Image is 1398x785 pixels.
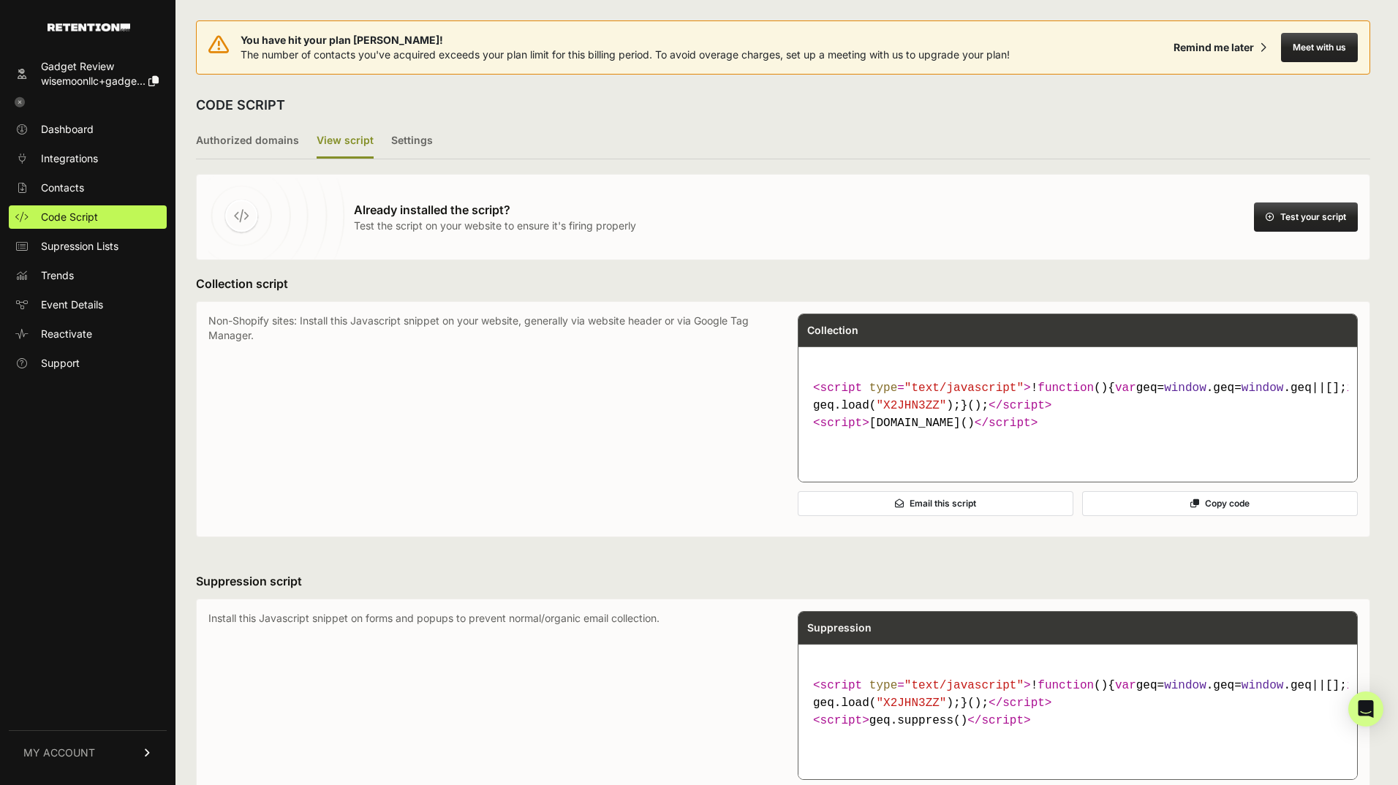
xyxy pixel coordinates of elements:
[41,75,146,87] span: wisemoonllc+gadge...
[354,219,636,233] p: Test the script on your website to ensure it's firing properly
[798,612,1357,644] div: Suppression
[9,293,167,316] a: Event Details
[354,201,636,219] h3: Already installed the script?
[989,697,1051,710] span: </ >
[989,399,1051,412] span: </ >
[41,239,118,254] span: Supression Lists
[196,572,1370,590] h3: Suppression script
[9,147,167,170] a: Integrations
[1168,34,1272,61] button: Remind me later
[9,118,167,141] a: Dashboard
[967,714,1030,727] span: </ >
[869,679,897,692] span: type
[41,122,94,137] span: Dashboard
[1254,202,1358,232] button: Test your script
[1164,382,1206,395] span: window
[904,382,1024,395] span: "text/javascript"
[41,181,84,195] span: Contacts
[1348,691,1383,727] div: Open Intercom Messenger
[1038,382,1108,395] span: ( )
[869,382,897,395] span: type
[391,124,433,159] label: Settings
[1115,382,1136,395] span: var
[876,399,946,412] span: "X2JHN3ZZ"
[41,268,74,283] span: Trends
[317,124,374,159] label: View script
[813,417,869,430] span: < >
[820,714,863,727] span: script
[41,59,159,74] div: Gadget Review
[41,210,98,224] span: Code Script
[41,356,80,371] span: Support
[9,176,167,200] a: Contacts
[23,746,95,760] span: MY ACCOUNT
[975,417,1038,430] span: </ >
[48,23,130,31] img: Retention.com
[9,730,167,775] a: MY ACCOUNT
[1002,697,1045,710] span: script
[1281,33,1358,62] button: Meet with us
[1082,491,1358,516] button: Copy code
[904,679,1024,692] span: "text/javascript"
[1347,382,1361,395] span: if
[989,417,1031,430] span: script
[981,714,1024,727] span: script
[798,491,1073,516] button: Email this script
[9,352,167,375] a: Support
[813,714,869,727] span: < >
[1038,382,1094,395] span: function
[1242,679,1284,692] span: window
[196,95,285,115] h2: CODE SCRIPT
[798,314,1357,346] div: Collection
[41,151,98,166] span: Integrations
[241,33,1010,48] span: You have hit your plan [PERSON_NAME]!
[1347,679,1361,692] span: if
[820,679,863,692] span: script
[9,235,167,258] a: Supression Lists
[208,314,768,525] p: Non-Shopify sites: Install this Javascript snippet on your website, generally via website header ...
[41,297,103,312] span: Event Details
[820,417,863,430] span: script
[820,382,863,395] span: script
[9,55,167,93] a: Gadget Review wisemoonllc+gadge...
[9,205,167,229] a: Code Script
[1242,382,1284,395] span: window
[807,373,1348,438] code: [DOMAIN_NAME]()
[196,124,299,159] label: Authorized domains
[813,679,1031,692] span: < = >
[1174,40,1254,55] div: Remind me later
[9,322,167,346] a: Reactivate
[807,671,1348,735] code: geq.suppress()
[9,264,167,287] a: Trends
[1002,399,1045,412] span: script
[1038,679,1094,692] span: function
[241,48,1010,61] span: The number of contacts you've acquired exceeds your plan limit for this billing period. To avoid ...
[1164,679,1206,692] span: window
[1038,679,1108,692] span: ( )
[1115,679,1136,692] span: var
[41,327,92,341] span: Reactivate
[813,382,1031,395] span: < = >
[196,275,1370,292] h3: Collection script
[876,697,946,710] span: "X2JHN3ZZ"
